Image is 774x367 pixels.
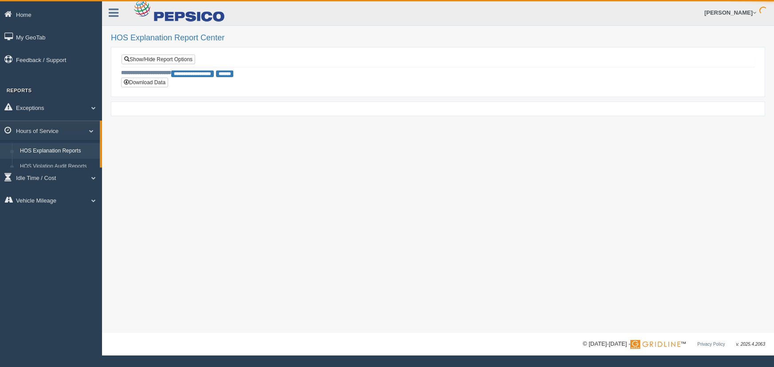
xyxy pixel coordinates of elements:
a: HOS Violation Audit Reports [16,159,100,175]
img: Gridline [630,340,680,349]
span: v. 2025.4.2063 [736,342,765,347]
a: Privacy Policy [697,342,725,347]
button: Download Data [121,78,168,87]
a: Show/Hide Report Options [122,55,195,64]
div: © [DATE]-[DATE] - ™ [583,340,765,349]
h2: HOS Explanation Report Center [111,34,765,43]
a: HOS Explanation Reports [16,143,100,159]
